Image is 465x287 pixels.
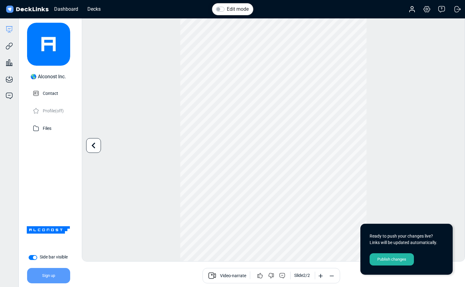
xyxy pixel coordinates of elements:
[294,272,310,279] div: Slide 2 / 2
[84,5,104,13] div: Decks
[43,89,58,97] p: Contact
[27,208,70,251] img: Company Banner
[40,254,68,260] label: Side bar visible
[5,5,50,14] img: DeckLinks
[51,5,81,13] div: Dashboard
[30,73,66,80] div: 🌎 Alconost Inc.
[27,23,70,66] img: avatar
[227,6,249,13] label: Edit mode
[370,253,414,266] div: Publish changes
[43,107,64,114] p: Profile (off)
[370,233,443,246] div: Ready to push your changes live? Links will be updated automatically.
[27,268,70,283] div: Sign up
[43,124,51,132] p: Files
[220,273,246,280] span: Video-narrate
